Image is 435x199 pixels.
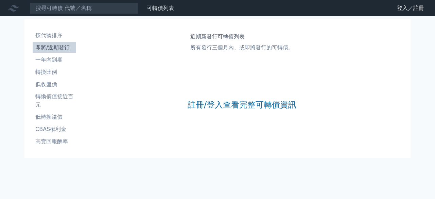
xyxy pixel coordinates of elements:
a: 註冊/登入查看完整可轉債資訊 [188,99,296,110]
li: 一年內到期 [33,56,76,64]
a: 高賣回報酬率 [33,136,76,147]
li: CBAS權利金 [33,125,76,133]
a: 按代號排序 [33,30,76,41]
h1: 近期新發行可轉債列表 [190,33,294,41]
a: 即將/近期發行 [33,42,76,53]
a: CBAS權利金 [33,124,76,135]
input: 搜尋可轉債 代號／名稱 [30,2,139,14]
li: 高賣回報酬率 [33,137,76,146]
a: 可轉債列表 [147,5,174,11]
a: 轉換比例 [33,67,76,78]
p: 所有發行三個月內、或即將發行的可轉債。 [190,44,294,52]
li: 低收盤價 [33,80,76,88]
a: 低收盤價 [33,79,76,90]
li: 轉換比例 [33,68,76,76]
li: 按代號排序 [33,31,76,39]
li: 低轉換溢價 [33,113,76,121]
li: 轉換價值接近百元 [33,93,76,109]
a: 低轉換溢價 [33,112,76,122]
li: 即將/近期發行 [33,44,76,52]
a: 登入／註冊 [391,3,430,14]
a: 轉換價值接近百元 [33,91,76,110]
a: 一年內到期 [33,54,76,65]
